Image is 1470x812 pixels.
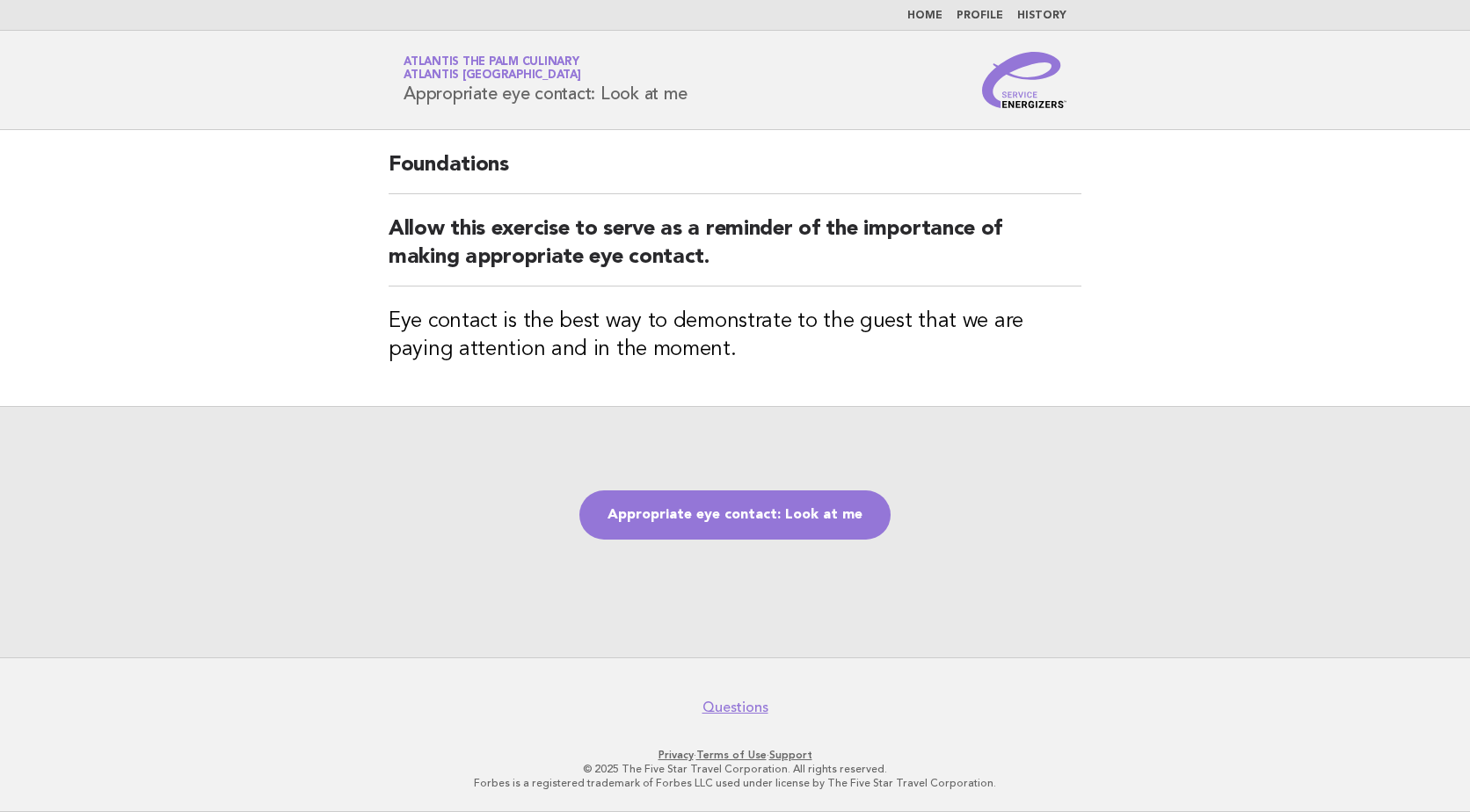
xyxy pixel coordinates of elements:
a: Questions [702,699,768,716]
img: Service Energizers [982,52,1066,108]
a: Support [769,749,812,761]
a: Terms of Use [696,749,767,761]
a: Privacy [659,749,694,761]
h2: Foundations [389,151,1081,194]
a: Appropriate eye contact: Look at me [579,490,891,540]
a: History [1017,11,1066,21]
h3: Eye contact is the best way to demonstrate to the guest that we are paying attention and in the m... [389,308,1081,364]
p: Forbes is a registered trademark of Forbes LLC used under license by The Five Star Travel Corpora... [197,776,1273,790]
a: Atlantis The Palm CulinaryAtlantis [GEOGRAPHIC_DATA] [404,56,581,81]
p: © 2025 The Five Star Travel Corporation. All rights reserved. [197,762,1273,776]
h2: Allow this exercise to serve as a reminder of the importance of making appropriate eye contact. [389,215,1081,286]
span: Atlantis [GEOGRAPHIC_DATA] [404,70,581,82]
a: Home [907,11,942,21]
h1: Appropriate eye contact: Look at me [404,57,687,103]
p: · · [197,748,1273,762]
a: Profile [957,11,1003,21]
